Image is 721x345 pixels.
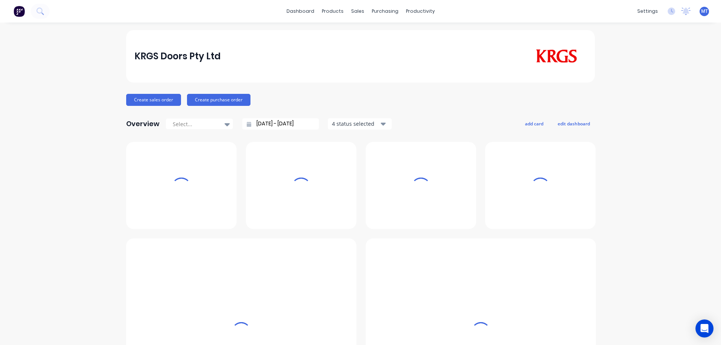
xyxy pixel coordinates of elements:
[318,6,347,17] div: products
[347,6,368,17] div: sales
[134,49,221,64] div: KRGS Doors Pty Ltd
[332,120,379,128] div: 4 status selected
[187,94,250,106] button: Create purchase order
[328,118,392,130] button: 4 status selected
[14,6,25,17] img: Factory
[520,119,548,128] button: add card
[695,319,713,337] div: Open Intercom Messenger
[701,8,708,15] span: MT
[126,94,181,106] button: Create sales order
[283,6,318,17] a: dashboard
[553,119,595,128] button: edit dashboard
[534,49,579,63] img: KRGS Doors Pty Ltd
[368,6,402,17] div: purchasing
[634,6,662,17] div: settings
[126,116,160,131] div: Overview
[402,6,439,17] div: productivity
